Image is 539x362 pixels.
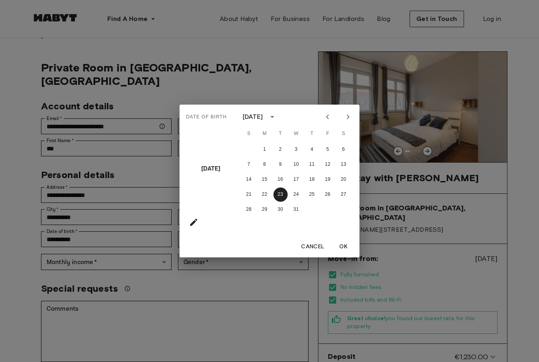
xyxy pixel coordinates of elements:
button: 6 [337,143,351,157]
button: 27 [337,188,351,202]
span: Thursday [305,126,319,142]
button: 21 [242,188,256,202]
button: 8 [258,158,272,172]
span: Date of birth [186,111,226,124]
button: 3 [289,143,303,157]
button: 13 [337,158,351,172]
button: 7 [242,158,256,172]
h4: [DATE] [201,161,221,176]
button: 9 [273,158,288,172]
span: Sunday [242,126,256,142]
button: 5 [321,143,335,157]
button: Previous month [321,110,334,124]
button: 25 [305,188,319,202]
button: 18 [305,173,319,187]
button: Cancel [298,240,328,254]
button: 16 [273,173,288,187]
button: 17 [289,173,303,187]
button: 20 [337,173,351,187]
button: 14 [242,173,256,187]
span: Friday [321,126,335,142]
button: 1 [258,143,272,157]
button: calendar view is open, switch to year view [266,110,279,124]
button: 22 [258,188,272,202]
button: 24 [289,188,303,202]
button: Next month [341,110,355,124]
span: Saturday [337,126,351,142]
span: Monday [258,126,272,142]
button: 23 [273,188,288,202]
button: 11 [305,158,319,172]
button: 29 [258,203,272,217]
button: 4 [305,143,319,157]
button: 2 [273,143,288,157]
button: calendar view is open, go to text input view [186,214,202,230]
button: 10 [289,158,303,172]
span: Wednesday [289,126,303,142]
span: Tuesday [273,126,288,142]
button: 19 [321,173,335,187]
button: 30 [273,203,288,217]
button: 31 [289,203,303,217]
button: OK [331,240,356,254]
div: [DATE] [243,112,263,122]
button: 15 [258,173,272,187]
button: 12 [321,158,335,172]
button: 28 [242,203,256,217]
button: 26 [321,188,335,202]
